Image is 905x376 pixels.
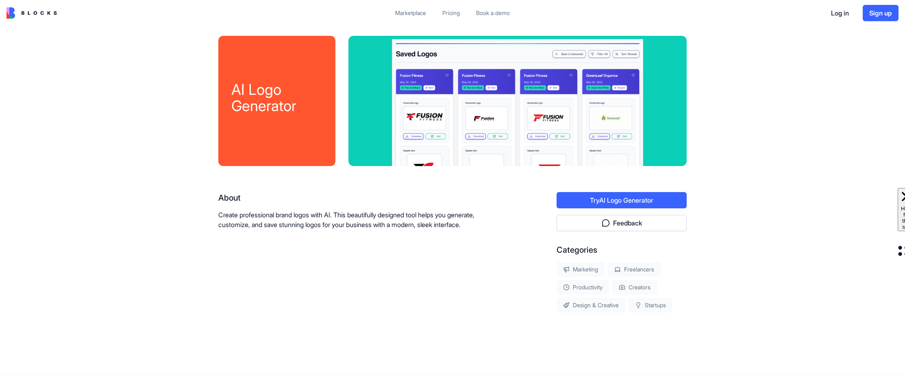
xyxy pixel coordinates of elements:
[218,210,505,230] p: Create professional brand logos with AI. This beautifully designed tool helps you generate, custo...
[442,9,460,17] div: Pricing
[557,262,605,277] div: Marketing
[231,81,322,114] div: AI Logo Generator
[557,298,625,313] div: Design & Creative
[7,7,57,19] img: logo
[824,5,856,21] button: Log in
[557,244,687,256] div: Categories
[612,280,657,295] div: Creators
[436,6,466,20] a: Pricing
[395,9,426,17] div: Marketplace
[863,5,898,21] button: Sign up
[557,215,687,231] button: Feedback
[629,298,672,313] div: Startups
[476,9,510,17] div: Book a demo
[218,192,505,203] div: About
[470,6,516,20] a: Book a demo
[608,262,661,277] div: Freelancers
[557,280,609,295] div: Productivity
[389,6,433,20] a: Marketplace
[557,192,687,208] button: TryAI Logo Generator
